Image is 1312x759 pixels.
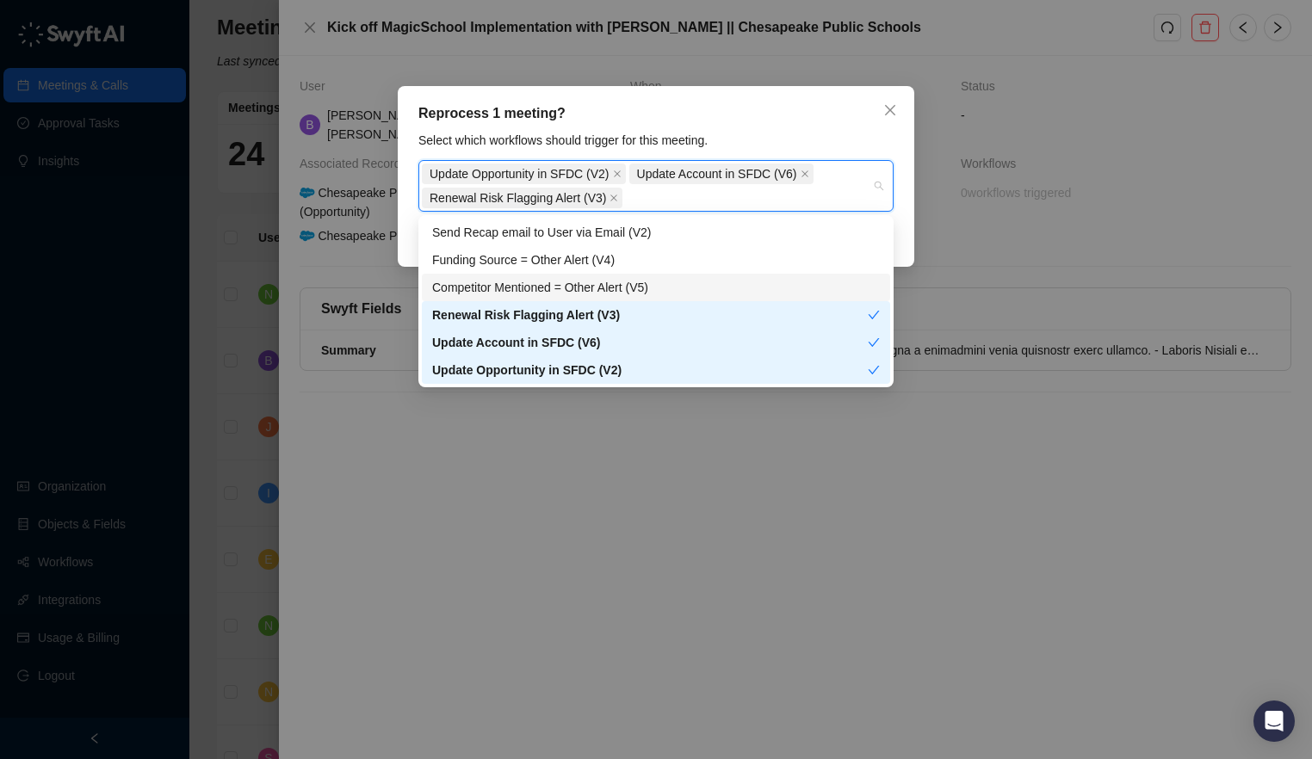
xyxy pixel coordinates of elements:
span: Update Opportunity in SFDC (V2) [430,164,610,183]
span: Update Account in SFDC (V6) [629,164,814,184]
div: Competitor Mentioned = Other Alert (V5) [432,278,880,297]
div: Update Account in SFDC (V6) [422,329,890,356]
div: Send Recap email to User via Email (V2) [432,223,880,242]
div: Reprocess 1 meeting? [418,103,894,124]
div: Renewal Risk Flagging Alert (V3) [432,305,868,324]
span: close [613,170,622,178]
div: Update Opportunity in SFDC (V2) [432,361,868,379]
span: close [610,194,618,202]
div: Competitor Mentioned = Other Alert (V5) [422,274,890,301]
button: Close [876,96,904,124]
div: Send Recap email to User via Email (V2) [422,219,890,246]
div: Update Opportunity in SFDC (V2) [422,356,890,384]
div: Funding Source = Other Alert (V4) [422,246,890,274]
span: close [801,170,809,178]
div: Renewal Risk Flagging Alert (V3) [422,301,890,329]
span: Renewal Risk Flagging Alert (V3) [430,188,606,207]
div: Funding Source = Other Alert (V4) [432,250,880,269]
span: close [883,103,897,117]
span: Renewal Risk Flagging Alert (V3) [422,188,622,208]
span: Update Opportunity in SFDC (V2) [422,164,626,184]
span: Update Account in SFDC (V6) [637,164,797,183]
span: check [868,364,880,376]
div: Open Intercom Messenger [1253,700,1295,742]
div: Update Account in SFDC (V6) [432,333,868,352]
span: check [868,309,880,321]
span: check [868,336,880,349]
div: Select which workflows should trigger for this meeting. [413,131,899,150]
